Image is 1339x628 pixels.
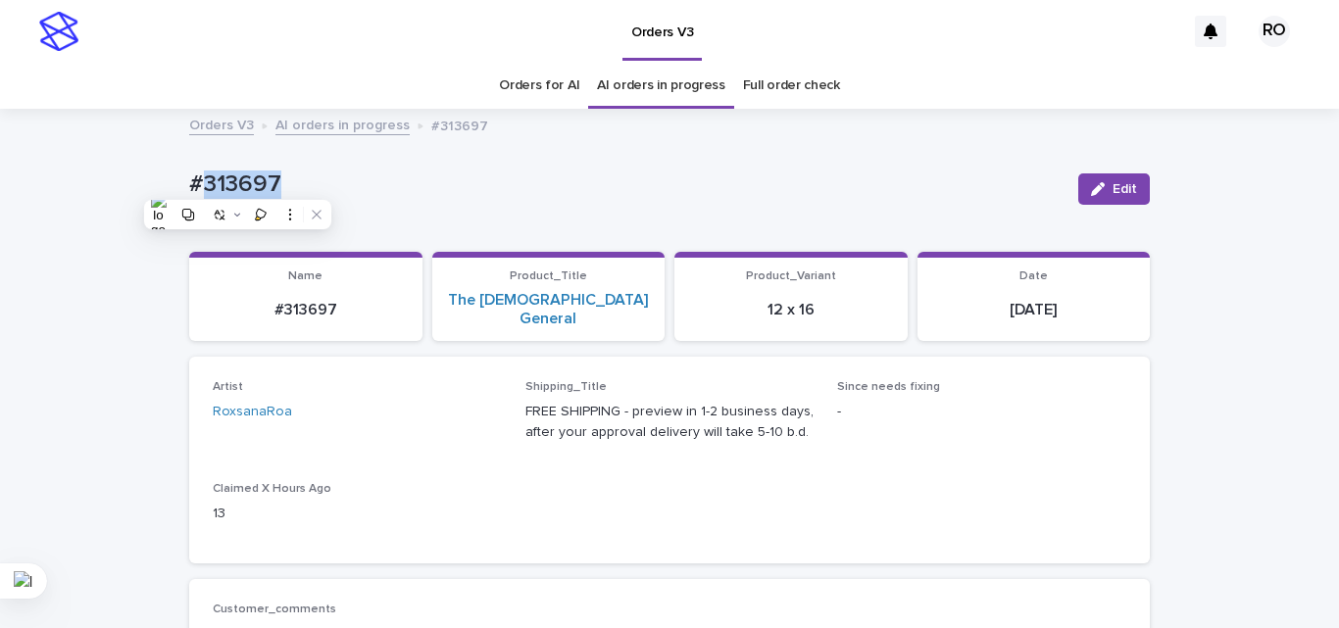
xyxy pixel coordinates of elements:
[929,301,1139,319] p: [DATE]
[201,301,411,319] p: #313697
[1259,16,1290,47] div: RO
[213,381,243,393] span: Artist
[189,170,1063,199] p: #313697
[510,270,587,282] span: Product_Title
[444,291,654,328] a: The [DEMOGRAPHIC_DATA] General
[499,63,579,109] a: Orders for AI
[743,63,840,109] a: Full order check
[189,113,254,135] a: Orders V3
[525,381,607,393] span: Shipping_Title
[746,270,836,282] span: Product_Variant
[213,604,336,615] span: Customer_comments
[1019,270,1048,282] span: Date
[288,270,322,282] span: Name
[213,402,292,422] a: RoxsanaRoa
[1113,182,1137,196] span: Edit
[525,402,815,443] p: FREE SHIPPING - preview in 1-2 business days, after your approval delivery will take 5-10 b.d.
[597,63,725,109] a: AI orders in progress
[213,483,331,495] span: Claimed X Hours Ago
[686,301,896,319] p: 12 x 16
[837,402,1126,422] p: -
[275,113,410,135] a: AI orders in progress
[213,504,502,524] p: 13
[431,114,488,135] p: #313697
[39,12,78,51] img: stacker-logo-s-only.png
[1078,173,1150,205] button: Edit
[837,381,940,393] span: Since needs fixing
